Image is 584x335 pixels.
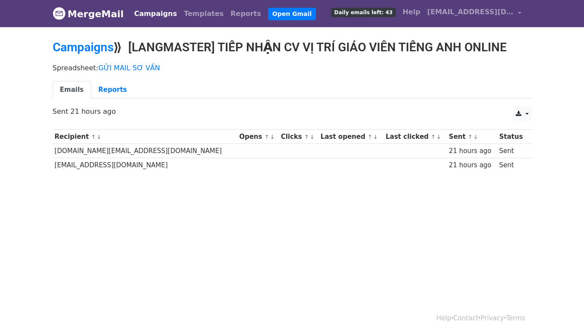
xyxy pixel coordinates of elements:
a: ↓ [97,134,101,140]
td: [DOMAIN_NAME][EMAIL_ADDRESS][DOMAIN_NAME] [53,144,237,158]
a: Terms [506,314,525,322]
a: Reports [91,81,134,99]
td: Sent [497,144,527,158]
p: Sent 21 hours ago [53,107,532,116]
a: Daily emails left: 43 [328,3,399,21]
a: Help [399,3,424,21]
a: ↓ [373,134,378,140]
a: Reports [227,5,265,22]
th: Sent [447,130,497,144]
a: Emails [53,81,91,99]
h2: ⟫ [LANGMASTER] TIẾP NHẬN CV VỊ TRÍ GIÁO VIÊN TIẾNG ANH ONLINE [53,40,532,55]
p: Spreadsheet: [53,63,532,72]
th: Opens [237,130,278,144]
a: GỬI MAIL SƠ VẤN [98,64,160,72]
a: Help [436,314,451,322]
td: [EMAIL_ADDRESS][DOMAIN_NAME] [53,158,237,172]
a: [EMAIL_ADDRESS][DOMAIN_NAME] [424,3,525,24]
th: Last opened [319,130,384,144]
a: Campaigns [53,40,114,54]
a: ↑ [468,134,473,140]
span: Daily emails left: 43 [331,8,395,17]
th: Last clicked [384,130,447,144]
span: [EMAIL_ADDRESS][DOMAIN_NAME] [427,7,514,17]
div: 21 hours ago [449,146,495,156]
a: ↑ [368,134,372,140]
img: MergeMail logo [53,7,66,20]
th: Clicks [279,130,319,144]
th: Recipient [53,130,237,144]
a: ↓ [474,134,478,140]
a: ↓ [310,134,315,140]
a: Campaigns [131,5,180,22]
a: ↑ [265,134,269,140]
a: MergeMail [53,5,124,23]
a: Privacy [480,314,504,322]
a: ↑ [304,134,309,140]
a: ↑ [91,134,96,140]
a: Templates [180,5,227,22]
td: Sent [497,158,527,172]
th: Status [497,130,527,144]
a: ↓ [436,134,441,140]
a: ↓ [270,134,275,140]
a: Contact [453,314,478,322]
div: 21 hours ago [449,160,495,170]
a: ↑ [431,134,436,140]
a: Open Gmail [268,8,316,20]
